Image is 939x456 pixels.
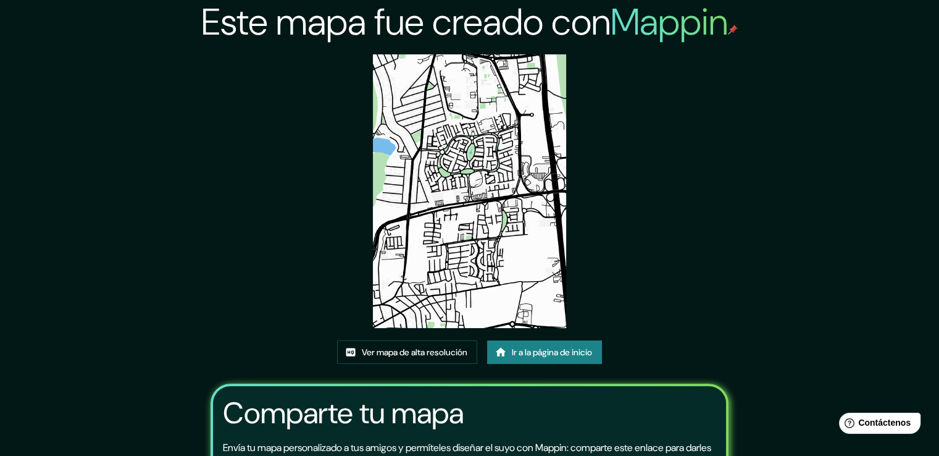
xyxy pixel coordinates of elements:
[487,340,602,364] a: Ir a la página de inicio
[829,408,925,442] iframe: Lanzador de widgets de ayuda
[337,340,477,364] a: Ver mapa de alta resolución
[512,347,592,358] font: Ir a la página de inicio
[223,394,464,433] font: Comparte tu mapa
[373,54,566,328] img: created-map
[728,25,738,35] img: pin de mapeo
[362,347,467,358] font: Ver mapa de alta resolución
